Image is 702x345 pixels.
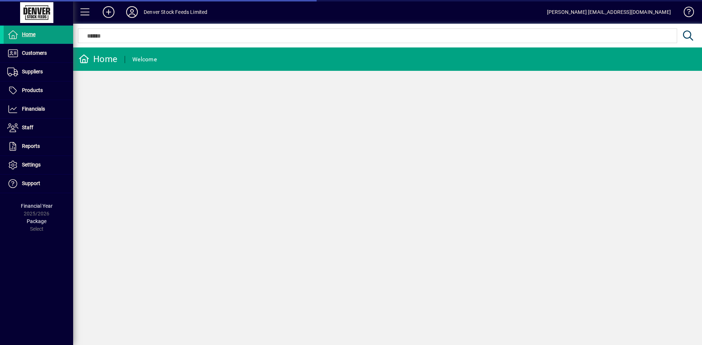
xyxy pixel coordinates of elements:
[27,218,46,224] span: Package
[97,5,120,19] button: Add
[144,6,208,18] div: Denver Stock Feeds Limited
[22,106,45,112] span: Financials
[4,119,73,137] a: Staff
[22,31,35,37] span: Home
[120,5,144,19] button: Profile
[4,44,73,62] a: Customers
[547,6,671,18] div: [PERSON_NAME] [EMAIL_ADDRESS][DOMAIN_NAME]
[4,137,73,156] a: Reports
[22,69,43,74] span: Suppliers
[22,124,33,130] span: Staff
[22,143,40,149] span: Reports
[22,50,47,56] span: Customers
[4,156,73,174] a: Settings
[21,203,53,209] span: Financial Year
[22,87,43,93] span: Products
[79,53,117,65] div: Home
[4,175,73,193] a: Support
[22,180,40,186] span: Support
[678,1,693,25] a: Knowledge Base
[22,162,41,168] span: Settings
[4,100,73,118] a: Financials
[4,81,73,100] a: Products
[132,54,157,65] div: Welcome
[4,63,73,81] a: Suppliers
